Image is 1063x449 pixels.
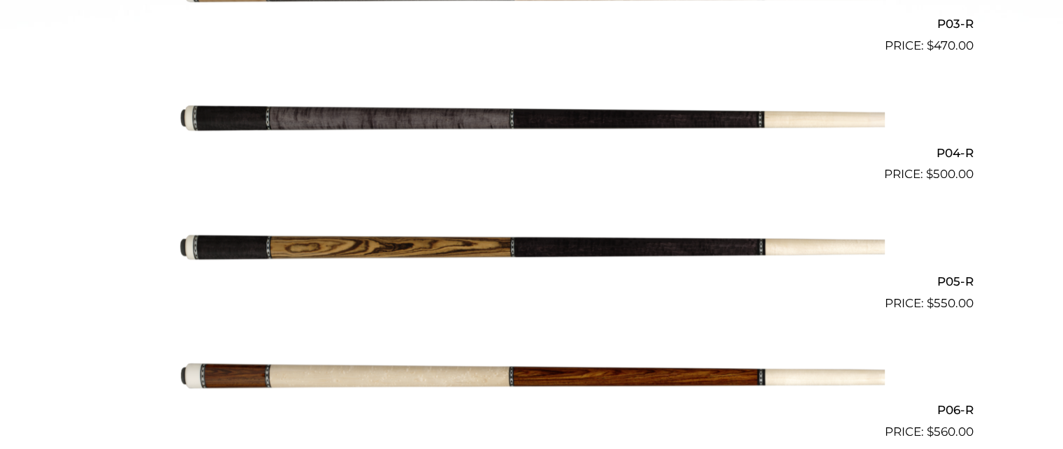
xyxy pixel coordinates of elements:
h2: P03-R [90,11,974,37]
h2: P05-R [90,268,974,294]
h2: P06-R [90,397,974,423]
a: P05-R $550.00 [90,189,974,312]
span: $ [927,296,934,310]
span: $ [927,425,934,439]
bdi: 500.00 [926,167,974,181]
span: $ [927,38,934,52]
bdi: 550.00 [927,296,974,310]
span: $ [926,167,933,181]
a: P04-R $500.00 [90,61,974,184]
a: P06-R $560.00 [90,318,974,441]
bdi: 560.00 [927,425,974,439]
img: P05-R [179,189,885,307]
bdi: 470.00 [927,38,974,52]
img: P04-R [179,61,885,178]
img: P06-R [179,318,885,436]
h2: P04-R [90,140,974,165]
